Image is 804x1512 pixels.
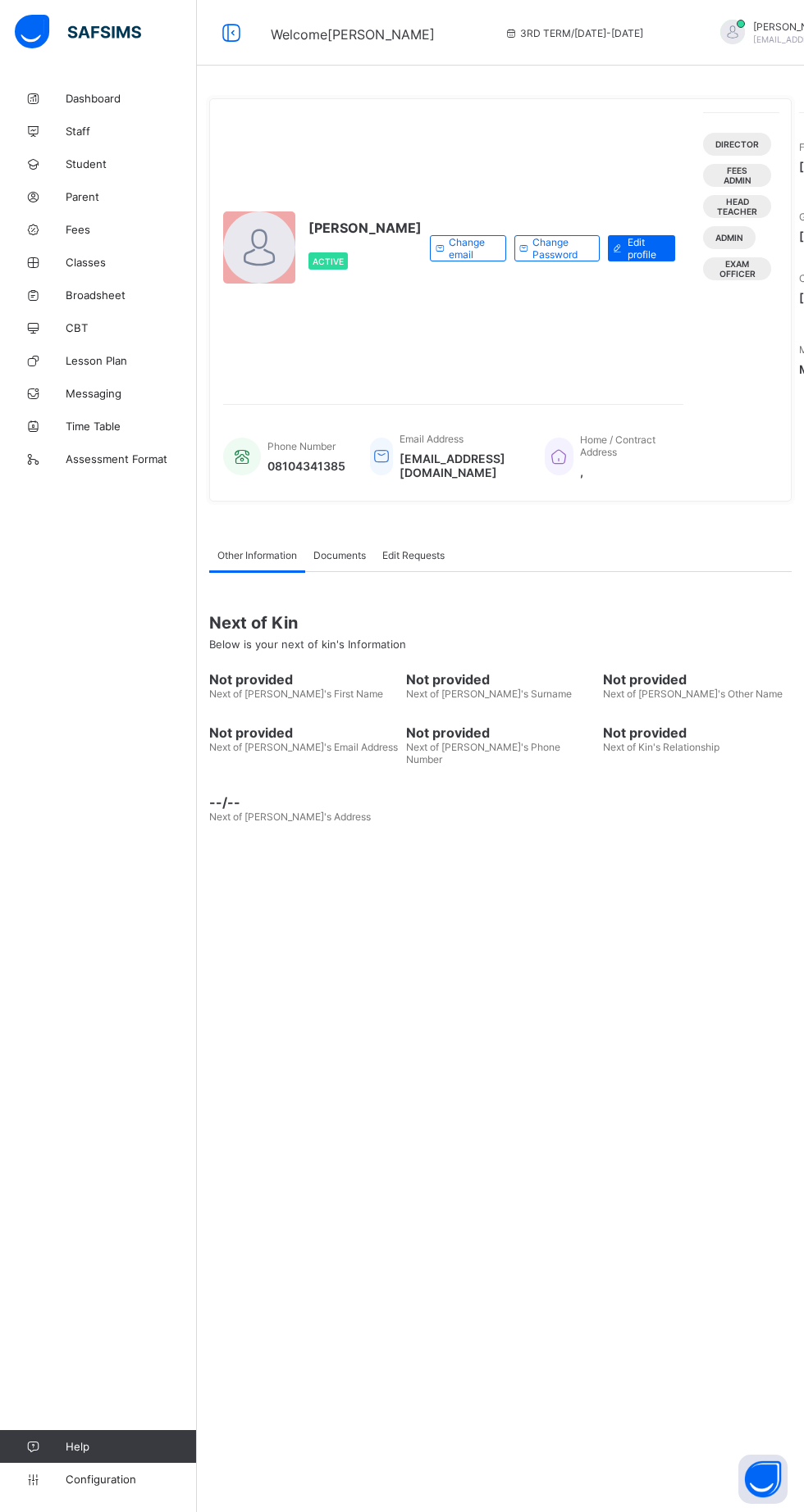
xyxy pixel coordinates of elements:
span: Home / Contract Address [580,434,656,458]
span: Student [66,157,197,170]
span: Messaging [66,387,197,400]
span: 08104341385 [267,459,345,473]
img: safsims [15,15,141,49]
span: Fees Admin [715,166,759,185]
span: CBT [66,321,197,334]
span: Admin [715,233,743,243]
span: Welcome [PERSON_NAME] [271,26,435,43]
span: Next of [PERSON_NAME]'s Phone Number [406,741,560,765]
span: Next of [PERSON_NAME]'s Address [209,810,371,823]
span: Exam Officer [715,259,759,279]
span: Other Information [217,549,297,561]
span: Edit Requests [382,549,445,561]
span: Next of Kin's Relationship [603,741,719,753]
span: Not provided [209,724,398,741]
span: Change Password [532,236,587,261]
span: Not provided [406,724,595,741]
button: Open asap [738,1455,788,1504]
span: Next of [PERSON_NAME]'s Surname [406,688,572,700]
span: Active [313,257,344,266]
span: Classes [66,256,197,269]
span: [EMAIL_ADDRESS][DOMAIN_NAME] [400,452,520,479]
span: Documents [313,549,366,561]
span: Lesson Plan [66,354,197,367]
span: Not provided [209,671,398,688]
span: Edit profile [628,236,663,261]
span: Not provided [603,671,792,688]
span: Next of Kin [209,613,792,633]
span: --/-- [209,794,398,810]
span: session/term information [504,27,643,39]
span: Next of [PERSON_NAME]'s Email Address [209,741,398,753]
span: , [580,465,667,479]
span: Change email [449,236,493,261]
span: Broadsheet [66,288,197,302]
span: Configuration [66,1473,196,1486]
span: Head Teacher [715,197,759,216]
span: Time Table [66,420,197,433]
span: Email Address [400,433,464,445]
span: Not provided [406,671,595,688]
span: [PERSON_NAME] [308,220,422,236]
span: Next of [PERSON_NAME]'s First Name [209,688,383,700]
span: Below is your next of kin's Information [209,638,406,651]
span: Not provided [603,724,792,741]
span: DIRECTOR [715,139,759,149]
span: Next of [PERSON_NAME]'s Other Name [603,688,783,700]
span: Phone Number [267,440,336,452]
span: Assessment Format [66,452,197,465]
span: Help [66,1440,196,1453]
span: Parent [66,190,197,203]
span: Dashboard [66,92,197,105]
span: Staff [66,125,197,138]
span: Fees [66,223,197,236]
